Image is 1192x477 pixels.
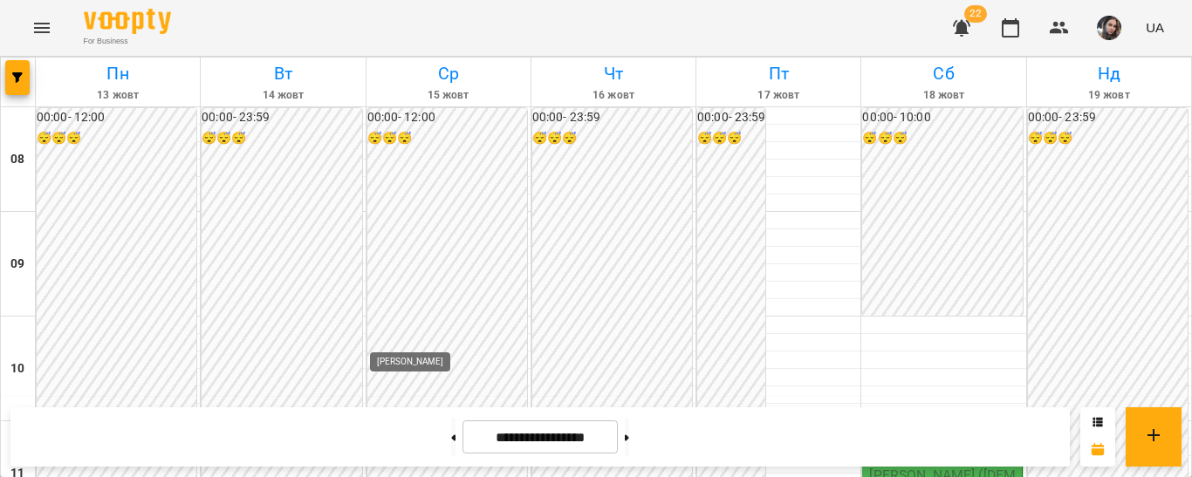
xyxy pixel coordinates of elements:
[84,36,171,47] span: For Business
[10,150,24,169] h6: 08
[864,60,1023,87] h6: Сб
[697,108,765,127] h6: 00:00 - 23:59
[534,87,693,104] h6: 16 жовт
[699,87,858,104] h6: 17 жовт
[203,87,362,104] h6: 14 жовт
[1028,129,1188,148] h6: 😴😴😴
[202,108,361,127] h6: 00:00 - 23:59
[964,5,987,23] span: 22
[864,87,1023,104] h6: 18 жовт
[1028,108,1188,127] h6: 00:00 - 23:59
[84,9,171,34] img: Voopty Logo
[534,60,693,87] h6: Чт
[38,87,197,104] h6: 13 жовт
[1146,18,1164,37] span: UA
[37,108,196,127] h6: 00:00 - 12:00
[697,129,765,148] h6: 😴😴😴
[367,129,527,148] h6: 😴😴😴
[37,129,196,148] h6: 😴😴😴
[10,359,24,378] h6: 10
[532,108,692,127] h6: 00:00 - 23:59
[369,60,528,87] h6: Ср
[862,129,1022,148] h6: 😴😴😴
[203,60,362,87] h6: Вт
[21,7,63,49] button: Menu
[10,255,24,274] h6: 09
[1030,87,1189,104] h6: 19 жовт
[38,60,197,87] h6: Пн
[1139,11,1171,44] button: UA
[699,60,858,87] h6: Пт
[1030,60,1189,87] h6: Нд
[369,87,528,104] h6: 15 жовт
[862,108,1022,127] h6: 00:00 - 10:00
[367,108,527,127] h6: 00:00 - 12:00
[1097,16,1121,40] img: dbbc503393f2fa42f8570b076f073f5e.jpeg
[532,129,692,148] h6: 😴😴😴
[202,129,361,148] h6: 😴😴😴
